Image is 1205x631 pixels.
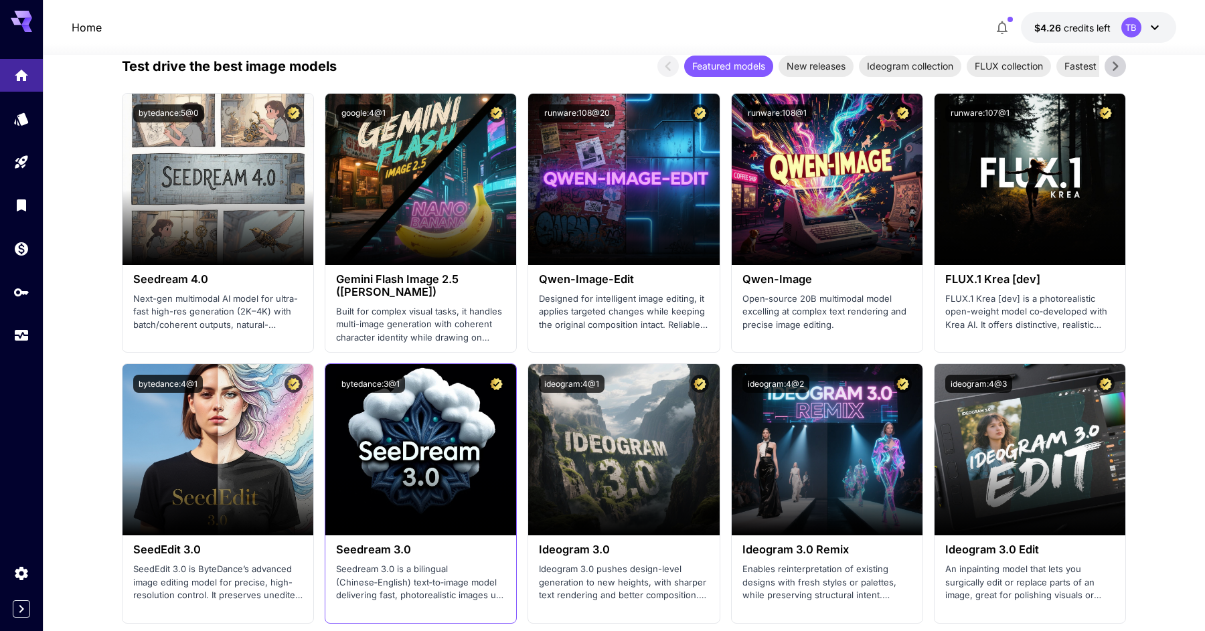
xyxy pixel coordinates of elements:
[859,56,961,77] div: Ideogram collection
[336,563,505,602] p: Seedream 3.0 is a bilingual (Chinese‑English) text‑to‑image model delivering fast, photorealistic...
[528,94,719,265] img: alt
[945,292,1115,332] p: FLUX.1 Krea [dev] is a photorealistic open-weight model co‑developed with Krea AI. It offers dist...
[732,364,922,535] img: alt
[13,323,29,340] div: Usage
[935,94,1125,265] img: alt
[1097,375,1115,393] button: Certified Model – Vetted for best performance and includes a commercial license.
[487,104,505,122] button: Certified Model – Vetted for best performance and includes a commercial license.
[72,19,102,35] nav: breadcrumb
[945,273,1115,286] h3: FLUX.1 Krea [dev]
[684,56,773,77] div: Featured models
[133,375,203,393] button: bytedance:4@1
[894,375,912,393] button: Certified Model – Vetted for best performance and includes a commercial license.
[779,56,854,77] div: New releases
[336,375,405,393] button: bytedance:3@1
[133,563,303,602] p: SeedEdit 3.0 is ByteDance’s advanced image editing model for precise, high-resolution control. It...
[123,94,313,265] img: alt
[691,104,709,122] button: Certified Model – Vetted for best performance and includes a commercial license.
[325,94,516,265] img: alt
[13,63,29,80] div: Home
[122,56,337,76] p: Test drive the best image models
[539,543,708,556] h3: Ideogram 3.0
[13,197,29,213] div: Library
[945,563,1115,602] p: An inpainting model that lets you surgically edit or replace parts of an image, great for polishi...
[539,292,708,332] p: Designed for intelligent image editing, it applies targeted changes while keeping the original co...
[935,364,1125,535] img: alt
[1097,104,1115,122] button: Certified Model – Vetted for best performance and includes a commercial license.
[742,543,912,556] h3: Ideogram 3.0 Remix
[742,375,809,393] button: ideogram:4@2
[859,59,961,73] span: Ideogram collection
[945,104,1015,122] button: runware:107@1
[539,104,615,122] button: runware:108@20
[13,240,29,257] div: Wallet
[539,375,605,393] button: ideogram:4@1
[691,375,709,393] button: Certified Model – Vetted for best performance and includes a commercial license.
[1121,17,1141,37] div: TB
[779,59,854,73] span: New releases
[1056,56,1139,77] div: Fastest models
[894,104,912,122] button: Certified Model – Vetted for best performance and includes a commercial license.
[336,305,505,345] p: Built for complex visual tasks, it handles multi-image generation with coherent character identit...
[13,600,30,618] button: Expand sidebar
[336,273,505,298] h3: Gemini Flash Image 2.5 ([PERSON_NAME])
[72,19,102,35] a: Home
[285,104,303,122] button: Certified Model – Vetted for best performance and includes a commercial license.
[1021,12,1176,43] button: $4.2631TB
[945,375,1012,393] button: ideogram:4@3
[123,364,313,535] img: alt
[325,364,516,535] img: alt
[13,154,29,171] div: Playground
[336,543,505,556] h3: Seedream 3.0
[945,543,1115,556] h3: Ideogram 3.0 Edit
[1034,22,1064,33] span: $4.26
[742,104,812,122] button: runware:108@1
[967,56,1051,77] div: FLUX collection
[336,104,391,122] button: google:4@1
[684,59,773,73] span: Featured models
[133,543,303,556] h3: SeedEdit 3.0
[133,273,303,286] h3: Seedream 4.0
[742,292,912,332] p: Open‑source 20B multimodal model excelling at complex text rendering and precise image editing.
[13,565,29,581] div: Settings
[133,292,303,332] p: Next-gen multimodal AI model for ultra-fast high-res generation (2K–4K) with batch/coherent outpu...
[539,563,708,602] p: Ideogram 3.0 pushes design-level generation to new heights, with sharper text rendering and bette...
[1064,22,1111,33] span: credits left
[1056,59,1139,73] span: Fastest models
[539,273,708,286] h3: Qwen-Image-Edit
[487,375,505,393] button: Certified Model – Vetted for best performance and includes a commercial license.
[742,273,912,286] h3: Qwen-Image
[732,94,922,265] img: alt
[742,563,912,602] p: Enables reinterpretation of existing designs with fresh styles or palettes, while preserving stru...
[13,280,29,296] div: API Keys
[285,375,303,393] button: Certified Model – Vetted for best performance and includes a commercial license.
[967,59,1051,73] span: FLUX collection
[133,104,204,122] button: bytedance:5@0
[528,364,719,535] img: alt
[13,106,29,123] div: Models
[1034,21,1111,35] div: $4.2631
